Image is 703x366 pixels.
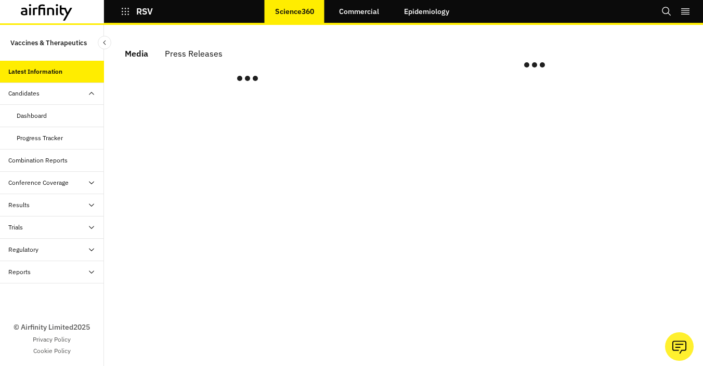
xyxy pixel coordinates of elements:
div: Press Releases [165,46,223,61]
div: Trials [8,223,23,232]
a: Cookie Policy [33,346,71,356]
div: Candidates [8,89,40,98]
div: Latest Information [8,67,62,76]
button: RSV [121,3,153,20]
div: Dashboard [17,111,47,120]
div: Conference Coverage [8,178,69,187]
button: Search [661,3,672,20]
p: Science360 [275,7,314,16]
p: RSV [136,7,153,16]
div: Combination Reports [8,156,68,165]
div: Results [8,200,30,210]
div: Progress Tracker [17,133,63,143]
a: Privacy Policy [33,335,71,344]
button: Close Sidebar [98,36,111,49]
button: Ask our analysts [665,332,694,361]
div: Media [125,46,148,61]
div: Reports [8,267,31,277]
p: Vaccines & Therapeutics [10,33,87,52]
p: © Airfinity Limited 2025 [14,322,90,333]
div: Regulatory [8,245,38,254]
